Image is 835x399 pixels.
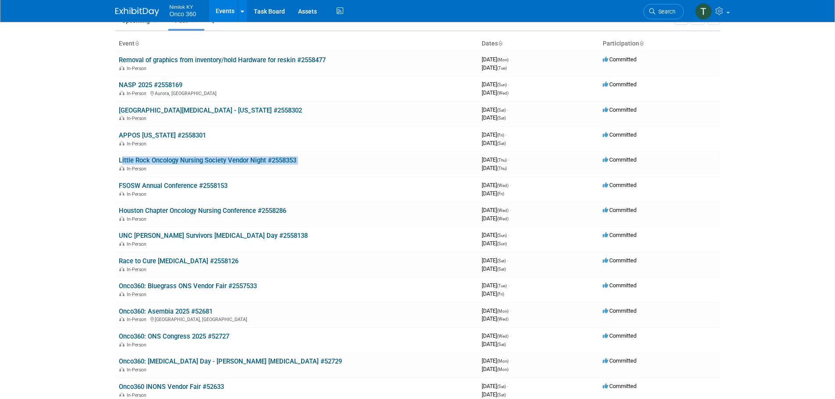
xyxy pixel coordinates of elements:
span: Committed [603,332,636,339]
span: In-Person [127,241,149,247]
span: (Mon) [497,309,508,314]
span: [DATE] [482,81,509,88]
span: Committed [603,56,636,63]
span: (Sat) [497,267,506,272]
span: [DATE] [482,114,506,121]
th: Participation [599,36,720,51]
img: In-Person Event [119,317,124,321]
span: [DATE] [482,315,508,322]
span: [DATE] [482,257,508,264]
a: Sort by Event Name [135,40,139,47]
span: - [505,131,507,138]
span: In-Person [127,141,149,147]
span: [DATE] [482,165,507,171]
a: UNC [PERSON_NAME] Survivors [MEDICAL_DATA] Day #2558138 [119,232,308,240]
span: Committed [603,131,636,138]
span: - [510,332,511,339]
span: In-Person [127,342,149,348]
a: Search [643,4,684,19]
img: In-Person Event [119,342,124,346]
span: (Sat) [497,392,506,397]
span: (Mon) [497,57,508,62]
div: [GEOGRAPHIC_DATA], [GEOGRAPHIC_DATA] [119,315,475,322]
span: [DATE] [482,156,509,163]
img: In-Person Event [119,241,124,246]
span: In-Person [127,166,149,172]
span: [DATE] [482,190,504,197]
a: Sort by Participation Type [639,40,643,47]
span: [DATE] [482,106,508,113]
span: Committed [603,307,636,314]
img: In-Person Event [119,141,124,145]
span: - [507,106,508,113]
span: - [508,81,509,88]
a: FSOSW Annual Conference #2558153 [119,182,227,190]
span: [DATE] [482,290,504,297]
a: Onco360: [MEDICAL_DATA] Day - [PERSON_NAME] [MEDICAL_DATA] #52729 [119,357,342,365]
span: (Sat) [497,342,506,347]
span: (Mon) [497,367,508,372]
th: Event [115,36,478,51]
span: Committed [603,106,636,113]
img: In-Person Event [119,367,124,371]
span: (Sat) [497,384,506,389]
span: - [510,357,511,364]
span: [DATE] [482,207,511,213]
span: (Sat) [497,108,506,113]
span: [DATE] [482,215,508,222]
a: Houston Chapter Oncology Nursing Conference #2558286 [119,207,286,215]
span: (Wed) [497,183,508,188]
span: [DATE] [482,131,507,138]
a: Removal of graphics from inventory/hold Hardware for reskin #2558477 [119,56,326,64]
span: (Sun) [497,82,507,87]
span: In-Person [127,216,149,222]
img: In-Person Event [119,216,124,221]
img: In-Person Event [119,392,124,397]
span: In-Person [127,392,149,398]
a: Onco360: Bluegrass ONS Vendor Fair #2557533 [119,282,257,290]
span: Committed [603,207,636,213]
a: [GEOGRAPHIC_DATA][MEDICAL_DATA] - [US_STATE] #2558302 [119,106,302,114]
th: Dates [478,36,599,51]
span: In-Person [127,267,149,272]
span: (Thu) [497,166,507,171]
span: [DATE] [482,391,506,398]
span: [DATE] [482,140,506,146]
span: - [508,282,509,289]
span: Committed [603,182,636,188]
a: APPOS [US_STATE] #2558301 [119,131,206,139]
span: In-Person [127,191,149,197]
span: (Sat) [497,141,506,146]
span: In-Person [127,317,149,322]
span: - [508,156,509,163]
img: In-Person Event [119,267,124,271]
span: [DATE] [482,332,511,339]
a: NASP 2025 #2558169 [119,81,182,89]
span: [DATE] [482,383,508,389]
span: (Fri) [497,133,504,138]
span: (Wed) [497,91,508,95]
span: [DATE] [482,232,509,238]
span: (Wed) [497,317,508,321]
span: (Tue) [497,66,507,71]
span: Committed [603,383,636,389]
span: - [508,232,509,238]
span: - [507,383,508,389]
span: (Wed) [497,334,508,339]
span: In-Person [127,292,149,297]
img: In-Person Event [119,292,124,296]
span: [DATE] [482,341,506,347]
span: (Sat) [497,258,506,263]
div: Aurora, [GEOGRAPHIC_DATA] [119,89,475,96]
a: Sort by Start Date [498,40,502,47]
span: [DATE] [482,265,506,272]
img: In-Person Event [119,66,124,70]
span: (Sun) [497,233,507,238]
span: In-Person [127,367,149,373]
img: In-Person Event [119,166,124,170]
span: [DATE] [482,240,507,247]
a: Race to Cure [MEDICAL_DATA] #2558126 [119,257,238,265]
span: In-Person [127,116,149,121]
img: In-Person Event [119,191,124,196]
span: [DATE] [482,357,511,364]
